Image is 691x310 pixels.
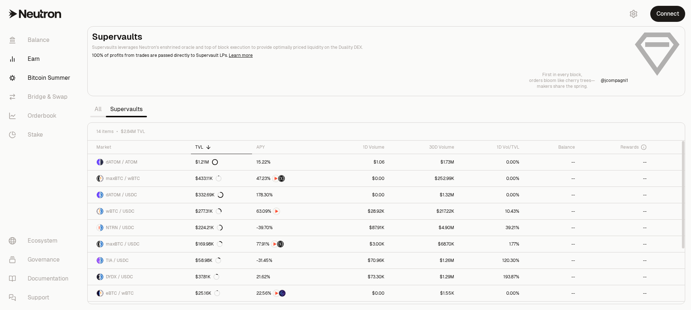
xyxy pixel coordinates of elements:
a: $1.26M [389,252,458,268]
a: @jcompagni1 [601,78,628,83]
a: $1.29M [389,269,458,285]
a: 0.00% [459,170,524,187]
span: maxBTC / wBTC [106,176,140,181]
a: NTRNStructured Points [252,236,325,252]
a: Orderbook [3,106,79,125]
a: Supervaults [106,102,147,117]
a: $0.00 [325,285,389,301]
img: USDC Logo [100,274,103,280]
a: -- [579,203,651,219]
p: @ jcompagni1 [601,78,628,83]
img: TIA Logo [97,257,100,264]
div: TVL [195,144,248,150]
p: First in every block, [529,72,595,78]
h2: Supervaults [92,31,628,43]
a: $169.98K [191,236,252,252]
button: NTRNStructured Points [256,240,321,248]
img: ATOM Logo [100,159,103,165]
a: wBTC LogoUSDC LogowBTC / USDC [88,203,191,219]
a: -- [524,203,579,219]
a: NTRN [252,203,325,219]
p: 100% of profits from trades are passed directly to Supervault LPs. [92,52,628,59]
a: $3.00K [325,236,389,252]
img: NTRN [271,241,278,247]
div: $224.21K [195,225,223,231]
a: 0.00% [459,285,524,301]
img: DYDX Logo [97,274,100,280]
p: makers share the spring. [529,83,595,89]
span: dATOM / USDC [106,192,137,198]
a: Documentation [3,269,79,288]
a: 0.00% [459,154,524,170]
img: wBTC Logo [100,175,103,182]
span: Rewards [620,144,639,150]
img: wBTC Logo [97,208,100,215]
a: -- [524,170,579,187]
span: NTRN / USDC [106,225,134,231]
div: $25.16K [195,290,220,296]
div: Balance [528,144,575,150]
a: $58.98K [191,252,252,268]
a: $25.16K [191,285,252,301]
button: NTRNEtherFi Points [256,290,321,297]
div: 1D Volume [330,144,385,150]
span: $2.84M TVL [121,129,145,134]
a: TIA LogoUSDC LogoTIA / USDC [88,252,191,268]
img: dATOM Logo [97,159,100,165]
span: wBTC / USDC [106,208,135,214]
a: 120.30% [459,252,524,268]
img: NTRN [272,175,279,182]
a: -- [524,285,579,301]
a: -- [524,220,579,236]
a: -- [524,269,579,285]
div: 1D Vol/TVL [463,144,520,150]
a: Learn more [229,52,253,58]
img: Structured Points [278,175,285,182]
a: $87.91K [325,220,389,236]
a: 0.00% [459,187,524,203]
a: -- [524,187,579,203]
a: eBTC LogowBTC LogoeBTC / wBTC [88,285,191,301]
button: Connect [650,6,685,22]
a: $70.96K [325,252,389,268]
a: First in every block,orders bloom like cherry trees—makers share the spring. [529,72,595,89]
div: APY [256,144,321,150]
img: dATOM Logo [97,192,100,198]
a: $1.73M [389,154,458,170]
img: maxBTC Logo [97,241,100,247]
a: -- [579,170,651,187]
a: Earn [3,50,79,68]
a: NTRN LogoUSDC LogoNTRN / USDC [88,220,191,236]
a: 39.21% [459,220,524,236]
img: USDC Logo [100,224,103,231]
div: 30D Volume [393,144,454,150]
a: Balance [3,31,79,50]
a: -- [579,236,651,252]
img: USDC Logo [100,241,103,247]
img: NTRN [273,208,280,215]
a: -- [579,269,651,285]
p: Supervaults leverages Neutron's enshrined oracle and top of block execution to provide optimally ... [92,44,628,51]
a: $37.81K [191,269,252,285]
img: wBTC Logo [100,290,103,297]
a: $433.11K [191,170,252,187]
a: -- [524,236,579,252]
a: $68.70K [389,236,458,252]
a: Support [3,288,79,307]
a: -- [579,252,651,268]
a: $28.92K [325,203,389,219]
span: maxBTC / USDC [106,241,140,247]
img: maxBTC Logo [97,175,100,182]
a: $217.22K [389,203,458,219]
span: dATOM / ATOM [106,159,137,165]
a: $4.90M [389,220,458,236]
a: $277.31K [191,203,252,219]
a: Governance [3,250,79,269]
a: NTRNStructured Points [252,170,325,187]
img: USDC Logo [100,257,103,264]
div: $37.81K [195,274,219,280]
img: NTRN Logo [97,224,100,231]
a: Ecosystem [3,231,79,250]
a: 1.77% [459,236,524,252]
a: 193.87% [459,269,524,285]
